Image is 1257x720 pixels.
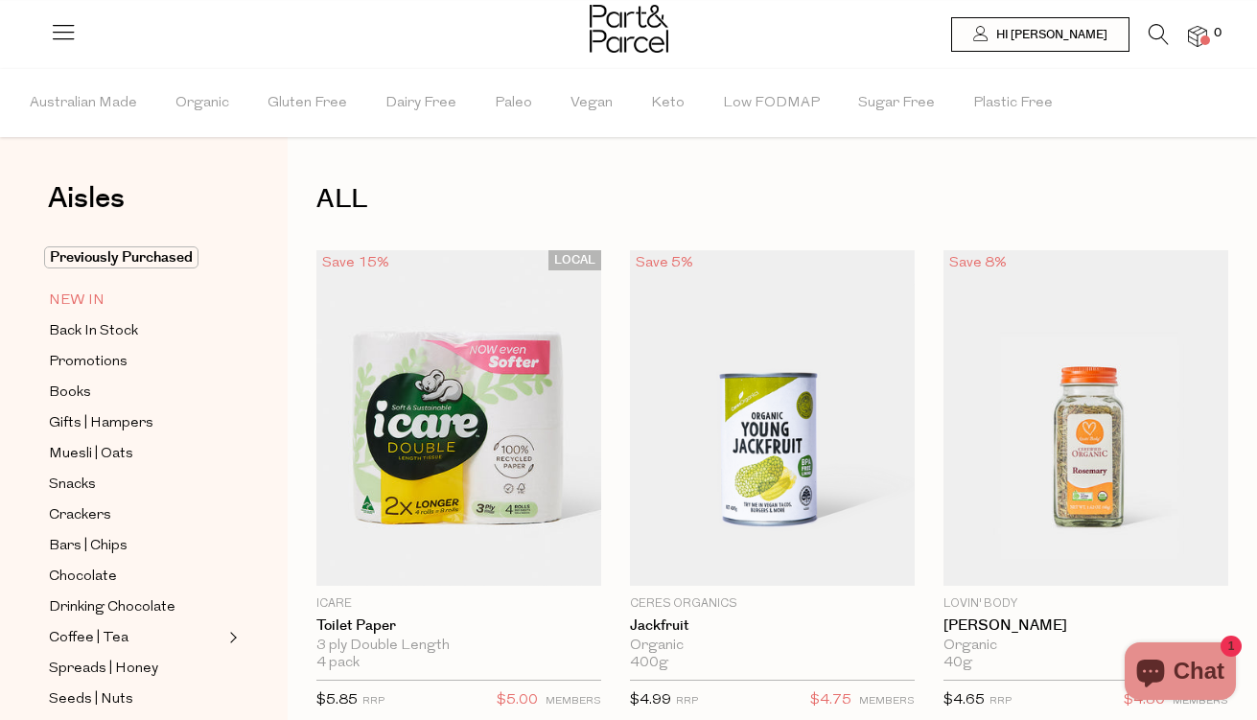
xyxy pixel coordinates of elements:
[316,177,1228,221] h1: ALL
[676,696,698,707] small: RRP
[49,473,223,497] a: Snacks
[570,70,613,137] span: Vegan
[1209,25,1226,42] span: 0
[49,503,223,527] a: Crackers
[943,693,985,708] span: $4.65
[49,381,223,405] a: Books
[49,535,128,558] span: Bars | Chips
[546,696,601,707] small: MEMBERS
[991,27,1107,43] span: Hi [PERSON_NAME]
[49,246,223,269] a: Previously Purchased
[49,534,223,558] a: Bars | Chips
[943,250,1013,276] div: Save 8%
[48,184,125,232] a: Aisles
[49,443,133,466] span: Muesli | Oats
[651,70,685,137] span: Keto
[49,351,128,374] span: Promotions
[548,250,601,270] span: LOCAL
[49,411,223,435] a: Gifts | Hampers
[49,320,138,343] span: Back In Stock
[49,566,117,589] span: Chocolate
[268,70,347,137] span: Gluten Free
[49,289,223,313] a: NEW IN
[49,595,223,619] a: Drinking Chocolate
[316,693,358,708] span: $5.85
[630,638,915,655] div: Organic
[175,70,229,137] span: Organic
[49,412,153,435] span: Gifts | Hampers
[49,596,175,619] span: Drinking Chocolate
[49,474,96,497] span: Snacks
[30,70,137,137] span: Australian Made
[44,246,198,268] span: Previously Purchased
[49,382,91,405] span: Books
[316,638,601,655] div: 3 ply Double Length
[49,290,105,313] span: NEW IN
[943,638,1228,655] div: Organic
[1119,642,1242,705] inbox-online-store-chat: Shopify online store chat
[590,5,668,53] img: Part&Parcel
[48,177,125,220] span: Aisles
[943,655,972,672] span: 40g
[49,687,223,711] a: Seeds | Nuts
[316,655,360,672] span: 4 pack
[810,688,851,713] span: $4.75
[316,617,601,635] a: Toilet Paper
[858,70,935,137] span: Sugar Free
[973,70,1053,137] span: Plastic Free
[630,595,915,613] p: Ceres Organics
[1188,26,1207,46] a: 0
[49,657,223,681] a: Spreads | Honey
[316,250,601,587] img: Toilet Paper
[951,17,1129,52] a: Hi [PERSON_NAME]
[362,696,384,707] small: RRP
[497,688,538,713] span: $5.00
[859,696,915,707] small: MEMBERS
[1173,696,1228,707] small: MEMBERS
[49,658,158,681] span: Spreads | Honey
[495,70,532,137] span: Paleo
[49,504,111,527] span: Crackers
[630,655,668,672] span: 400g
[49,319,223,343] a: Back In Stock
[385,70,456,137] span: Dairy Free
[49,688,133,711] span: Seeds | Nuts
[630,617,915,635] a: Jackfruit
[49,350,223,374] a: Promotions
[630,250,699,276] div: Save 5%
[989,696,1012,707] small: RRP
[316,595,601,613] p: icare
[943,617,1228,635] a: [PERSON_NAME]
[723,70,820,137] span: Low FODMAP
[49,565,223,589] a: Chocolate
[49,627,128,650] span: Coffee | Tea
[943,250,1228,587] img: Rosemary
[49,626,223,650] a: Coffee | Tea
[943,595,1228,613] p: Lovin' Body
[630,693,671,708] span: $4.99
[316,250,395,276] div: Save 15%
[49,442,223,466] a: Muesli | Oats
[224,626,238,649] button: Expand/Collapse Coffee | Tea
[630,250,915,587] img: Jackfruit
